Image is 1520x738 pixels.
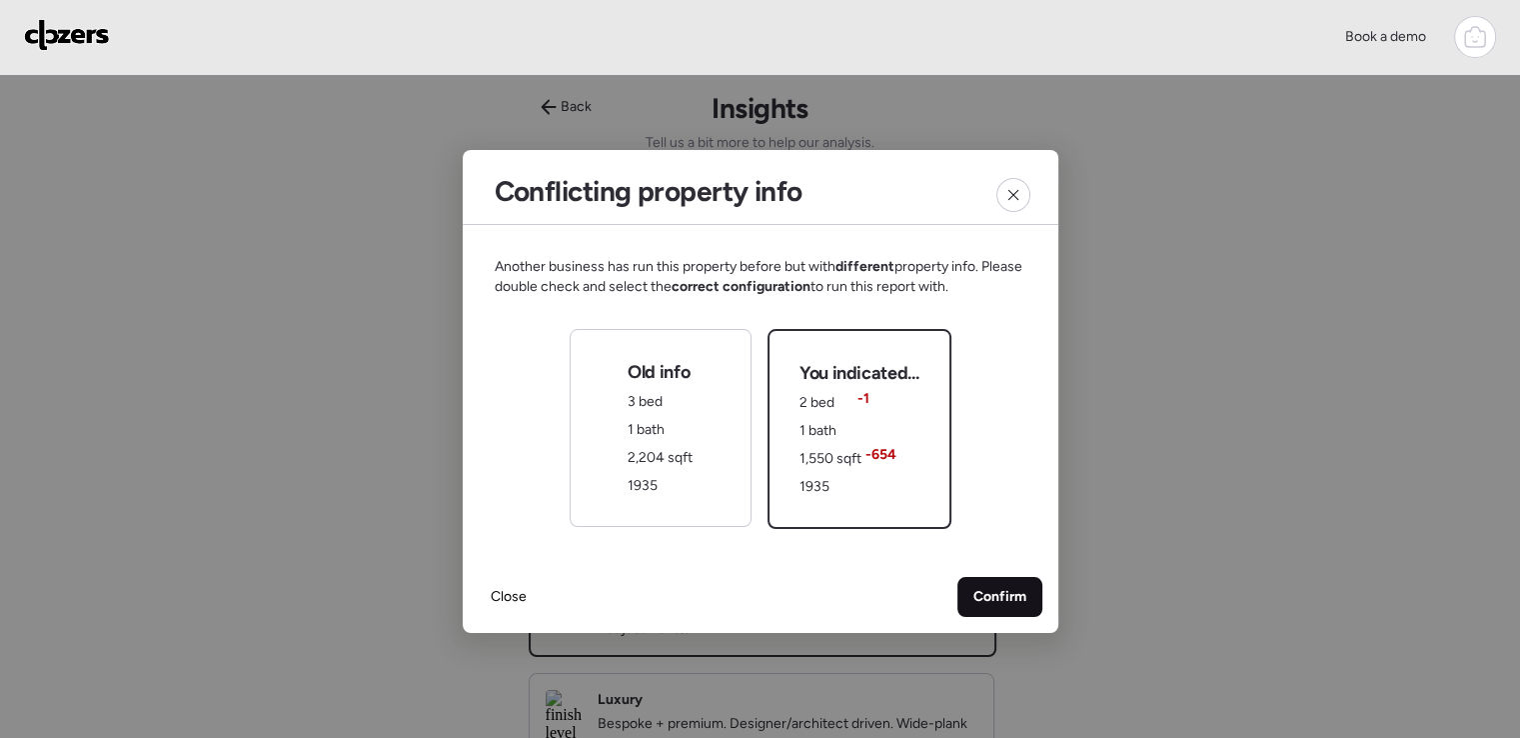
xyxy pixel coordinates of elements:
span: -1 [857,389,869,409]
span: Book a demo [1345,28,1426,45]
span: 1935 [628,477,658,494]
span: Old info [628,360,690,384]
span: 1 bath [628,421,665,438]
span: Confirm [973,587,1026,607]
span: 2 bed [799,394,834,411]
h2: Conflicting property info [495,174,802,208]
span: 3 bed [628,393,663,410]
span: -654 [865,445,896,465]
span: 2,204 sqft [628,449,693,466]
span: You indicated... [799,361,918,385]
img: Logo [24,19,110,51]
span: 1 bath [799,422,836,439]
span: correct configuration [672,278,810,295]
span: 1935 [799,478,829,495]
span: Close [491,587,527,607]
span: different [835,258,894,275]
span: 1,550 sqft [799,450,861,467]
span: Another business has run this property before but with property info. Please double check and sel... [495,257,1026,297]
